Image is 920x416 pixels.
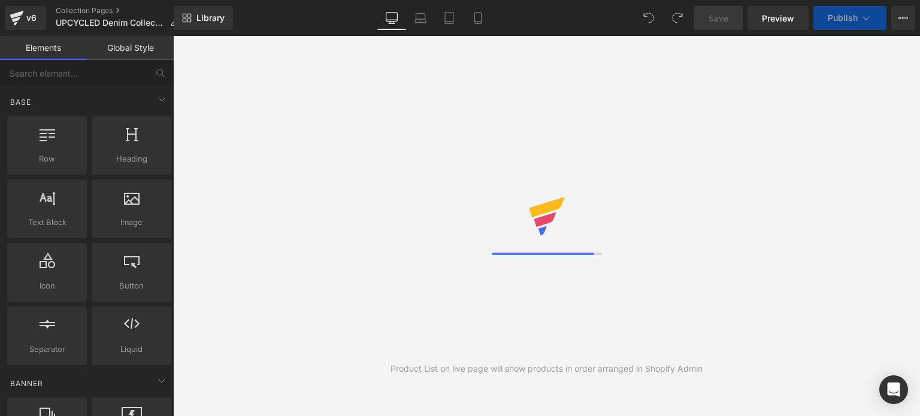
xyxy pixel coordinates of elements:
span: Publish [828,13,858,23]
a: Tablet [435,6,464,30]
button: Publish [813,6,886,30]
button: Redo [665,6,689,30]
a: v6 [5,6,46,30]
span: Library [196,13,225,23]
div: v6 [24,10,39,26]
span: Base [9,96,32,108]
a: Mobile [464,6,492,30]
span: Separator [11,343,83,356]
span: Image [95,216,168,229]
div: Product List on live page will show products in order arranged in Shopify Admin [391,362,703,375]
a: Desktop [377,6,406,30]
span: Banner [9,378,44,389]
a: Global Style [87,36,174,60]
span: Row [11,153,83,165]
a: Laptop [406,6,435,30]
a: Preview [747,6,809,30]
button: Undo [637,6,661,30]
span: Heading [95,153,168,165]
span: Icon [11,280,83,292]
span: Preview [762,12,794,25]
span: Text Block [11,216,83,229]
div: Open Intercom Messenger [879,375,908,404]
a: New Library [174,6,233,30]
span: Save [709,12,728,25]
button: More [891,6,915,30]
span: Liquid [95,343,168,356]
span: Button [95,280,168,292]
a: Collection Pages [56,6,188,16]
span: UPCYCLED Denim Collection [56,18,165,28]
